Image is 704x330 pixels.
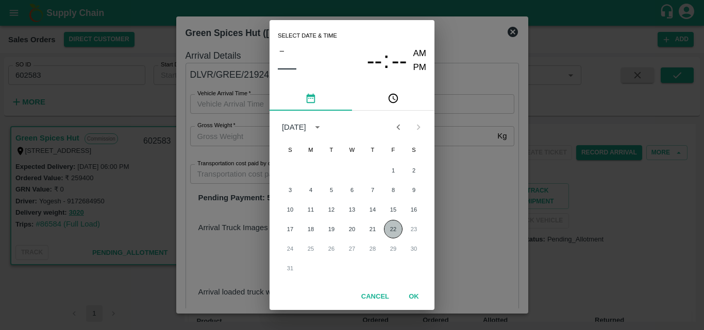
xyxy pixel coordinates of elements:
button: calendar view is open, switch to year view [309,119,326,135]
button: 10 [281,200,299,219]
button: PM [413,61,427,75]
span: Thursday [363,140,382,160]
button: -- [367,47,382,74]
button: 17 [281,220,299,238]
button: 22 [384,220,403,238]
button: 18 [301,220,320,238]
button: 9 [405,181,423,199]
span: Sunday [281,140,299,160]
button: 15 [384,200,403,219]
span: Monday [301,140,320,160]
button: 19 [322,220,341,238]
button: 7 [363,181,382,199]
button: 3 [281,181,299,199]
button: – [278,44,286,57]
span: Wednesday [343,140,361,160]
button: 11 [301,200,320,219]
span: : [383,47,389,74]
button: –– [278,57,296,78]
button: 6 [343,181,361,199]
span: Tuesday [322,140,341,160]
button: 12 [322,200,341,219]
button: 8 [384,181,403,199]
button: 21 [363,220,382,238]
span: Select date & time [278,28,337,44]
button: AM [413,47,427,61]
button: 5 [322,181,341,199]
button: OK [397,288,430,306]
span: – [280,44,284,57]
button: 14 [363,200,382,219]
div: [DATE] [282,121,306,133]
button: 4 [301,181,320,199]
button: 20 [343,220,361,238]
button: 13 [343,200,361,219]
button: Cancel [357,288,393,306]
span: Saturday [405,140,423,160]
button: pick time [352,86,434,111]
button: pick date [270,86,352,111]
button: 1 [384,161,403,180]
button: 2 [405,161,423,180]
span: Friday [384,140,403,160]
button: Previous month [389,117,408,137]
button: 16 [405,200,423,219]
button: -- [392,47,407,74]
